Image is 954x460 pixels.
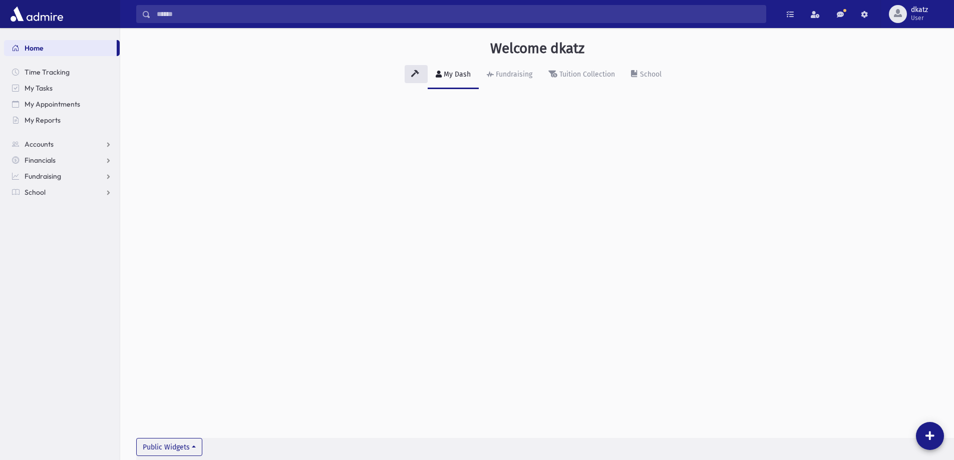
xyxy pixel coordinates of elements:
div: My Dash [442,70,471,79]
a: Fundraising [4,168,120,184]
span: Fundraising [25,172,61,181]
a: Fundraising [479,61,540,89]
div: Fundraising [494,70,532,79]
span: User [911,14,928,22]
a: My Appointments [4,96,120,112]
span: Time Tracking [25,68,70,77]
span: My Reports [25,116,61,125]
span: dkatz [911,6,928,14]
span: Accounts [25,140,54,149]
input: Search [151,5,766,23]
span: School [25,188,46,197]
img: AdmirePro [8,4,66,24]
span: My Tasks [25,84,53,93]
a: Accounts [4,136,120,152]
button: Public Widgets [136,438,202,456]
a: School [4,184,120,200]
a: Time Tracking [4,64,120,80]
div: Tuition Collection [557,70,615,79]
span: Home [25,44,44,53]
a: My Tasks [4,80,120,96]
a: My Reports [4,112,120,128]
span: Financials [25,156,56,165]
span: My Appointments [25,100,80,109]
a: Financials [4,152,120,168]
h3: Welcome dkatz [490,40,584,57]
a: My Dash [428,61,479,89]
div: School [638,70,662,79]
a: Home [4,40,117,56]
a: School [623,61,670,89]
a: Tuition Collection [540,61,623,89]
